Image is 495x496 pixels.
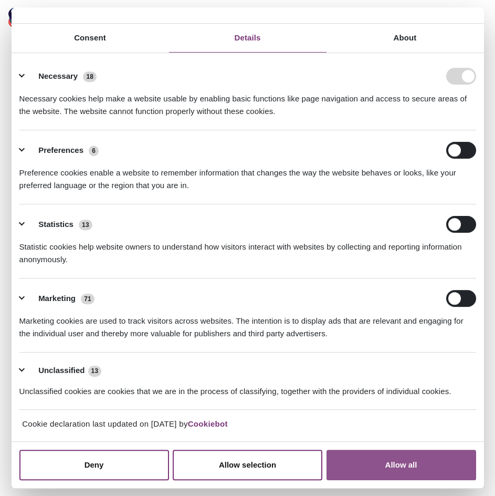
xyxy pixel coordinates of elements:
a: Details [169,24,327,53]
div: Unclassified cookies are cookies that we are in the process of classifying, together with the pro... [19,377,476,398]
button: Toggle Navigation Menu [464,4,479,32]
div: Necessary cookies help make a website usable by enabling basic functions like page navigation and... [19,85,476,118]
div: Statistic cookies help website owners to understand how visitors interact with websites by collec... [19,233,476,266]
a: About [327,24,484,53]
button: Allow all [327,450,476,480]
label: Necessary [38,70,78,82]
button: Statistics (13) [19,216,99,233]
button: Necessary (18) [19,68,103,85]
button: Allow selection [173,450,322,480]
a: Consent [12,24,169,53]
button: Deny [19,450,169,480]
img: Veradigm logo [8,8,100,28]
button: Unclassified (13) [19,364,108,377]
div: Preference cookies enable a website to remember information that changes the way the website beha... [19,159,476,192]
label: Marketing [38,293,76,305]
button: Marketing (71) [19,290,101,307]
label: Preferences [38,144,83,157]
div: Cookie declaration last updated on [DATE] by [14,418,481,438]
div: Marketing cookies are used to track visitors across websites. The intention is to display ads tha... [19,307,476,340]
a: Cookiebot [188,419,228,428]
label: Statistics [38,219,73,231]
button: Preferences (6) [19,142,106,159]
